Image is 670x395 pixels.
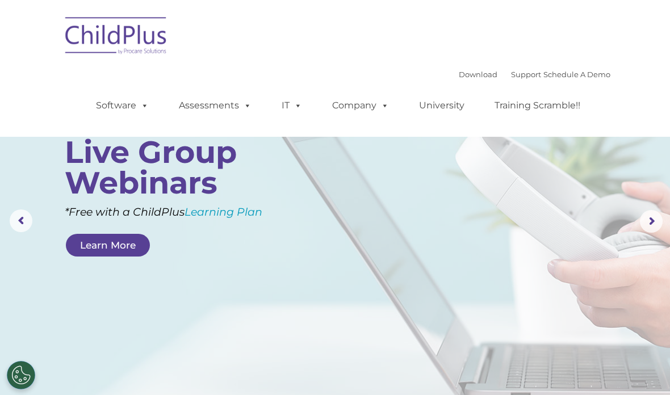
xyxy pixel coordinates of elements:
button: Cookies Settings [7,361,35,389]
a: Company [321,94,400,117]
a: Assessments [167,94,263,117]
a: Training Scramble!! [483,94,592,117]
a: Download [459,70,497,79]
a: Support [511,70,541,79]
rs-layer: Live Group Webinars [65,137,283,198]
a: Learn More [66,234,150,257]
a: University [408,94,476,117]
a: Schedule A Demo [543,70,610,79]
font: | [459,70,610,79]
a: Software [85,94,160,117]
a: IT [270,94,313,117]
a: Learning Plan [185,205,262,218]
img: ChildPlus by Procare Solutions [60,9,173,66]
iframe: Chat Widget [613,341,670,395]
rs-layer: *Free with a ChildPlus [65,202,301,222]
